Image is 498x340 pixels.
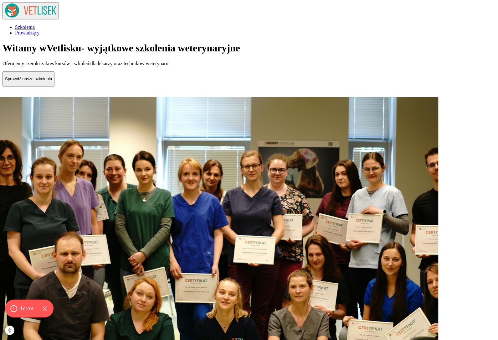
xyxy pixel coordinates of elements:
[61,42,81,54] span: lisku
[3,71,54,86] button: Sprawdź nasze szkolenia
[5,76,52,81] p: Sprawdź nasze szkolenia
[3,76,54,81] a: Sprawdź nasze szkolenia
[47,42,61,54] span: Vet
[3,42,495,54] h1: Witamy w - wyjątkowe szkolenia weterynaryjne
[3,61,495,66] p: Oferujemy szeroki zakres kursów i szkoleń dla lekarzy oraz techników weterynarii.
[15,30,39,35] a: Prowadzący
[15,24,35,30] a: Szkolenia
